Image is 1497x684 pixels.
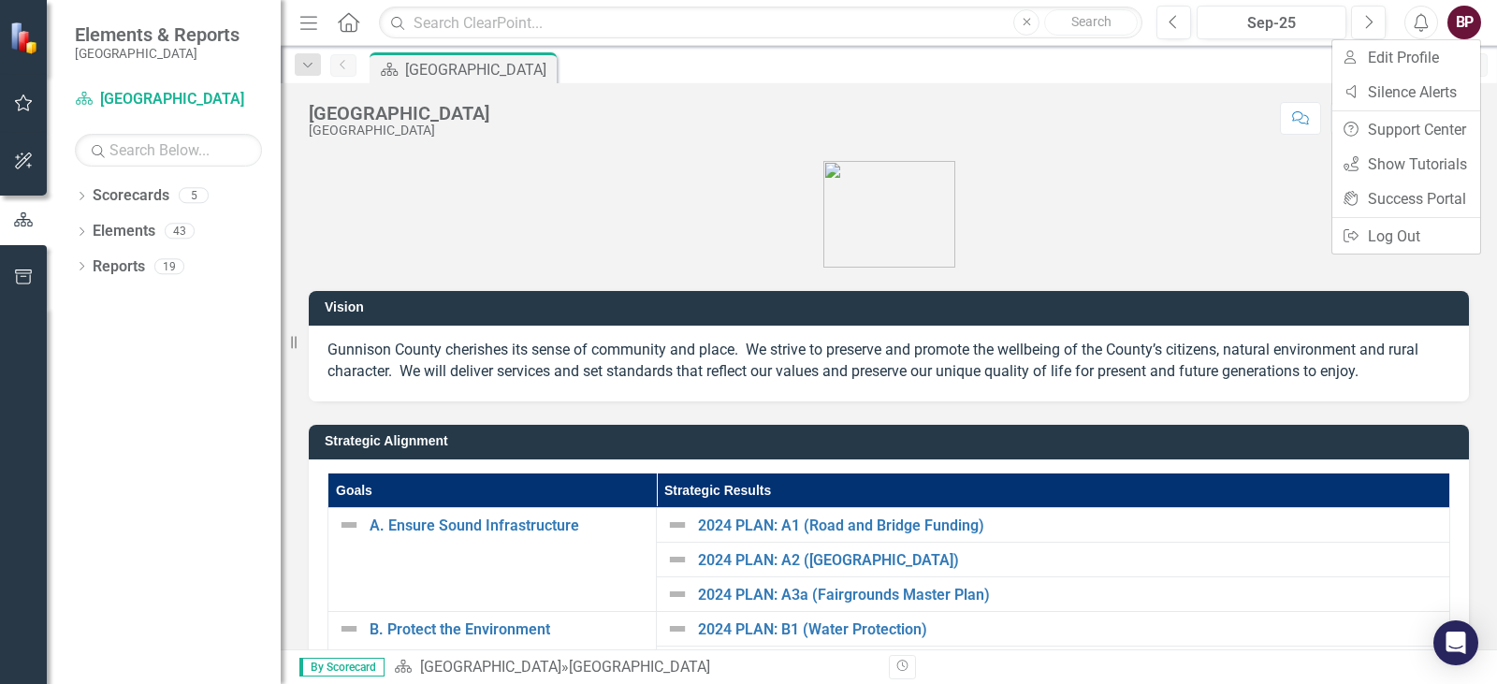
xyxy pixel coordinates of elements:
[325,300,1460,314] h3: Vision
[698,517,1440,534] a: 2024 PLAN: A1 (Road and Bridge Funding)
[9,22,42,54] img: ClearPoint Strategy
[370,517,647,534] a: A. Ensure Sound Infrastructure
[1071,14,1112,29] span: Search
[1332,75,1480,109] a: Silence Alerts
[1197,6,1346,39] button: Sep-25
[420,658,561,676] a: [GEOGRAPHIC_DATA]
[309,103,489,124] div: [GEOGRAPHIC_DATA]
[569,658,710,676] div: [GEOGRAPHIC_DATA]
[1433,620,1478,665] div: Open Intercom Messenger
[823,161,955,268] img: Gunnison%20Co%20Logo%20E-small.png
[1332,182,1480,216] a: Success Portal
[154,258,184,274] div: 19
[299,658,385,677] span: By Scorecard
[1447,6,1481,39] button: BP
[338,514,360,536] img: Not Defined
[394,657,875,678] div: »
[405,58,552,81] div: [GEOGRAPHIC_DATA]
[1332,147,1480,182] a: Show Tutorials
[1044,9,1138,36] button: Search
[75,89,262,110] a: [GEOGRAPHIC_DATA]
[93,256,145,278] a: Reports
[1332,40,1480,75] a: Edit Profile
[698,621,1440,638] a: 2024 PLAN: B1 (Water Protection)
[666,514,689,536] img: Not Defined
[327,340,1450,383] p: Gunnison County cherishes its sense of community and place. We strive to preserve and promote the...
[370,621,647,638] a: B. Protect the Environment
[75,46,240,61] small: [GEOGRAPHIC_DATA]
[379,7,1142,39] input: Search ClearPoint...
[666,583,689,605] img: Not Defined
[698,587,1440,604] a: 2024 PLAN: A3a (Fairgrounds Master Plan)
[75,134,262,167] input: Search Below...
[165,224,195,240] div: 43
[93,221,155,242] a: Elements
[698,552,1440,569] a: 2024 PLAN: A2 ([GEOGRAPHIC_DATA])
[75,23,240,46] span: Elements & Reports
[1203,12,1340,35] div: Sep-25
[666,618,689,640] img: Not Defined
[93,185,169,207] a: Scorecards
[666,548,689,571] img: Not Defined
[1332,219,1480,254] a: Log Out
[1332,112,1480,147] a: Support Center
[338,618,360,640] img: Not Defined
[309,124,489,138] div: [GEOGRAPHIC_DATA]
[179,188,209,204] div: 5
[325,434,1460,448] h3: Strategic Alignment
